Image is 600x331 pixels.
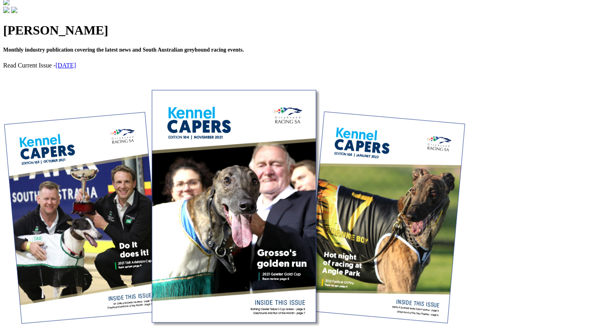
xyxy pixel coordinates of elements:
img: facebook.svg [3,7,10,13]
p: Read Current Issue - [3,62,597,69]
span: Monthly industry publication covering the latest news and South Australian greyhound racing events. [3,47,244,53]
h1: [PERSON_NAME] [3,23,597,38]
a: [DATE] [56,62,76,69]
img: twitter.svg [11,7,17,13]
